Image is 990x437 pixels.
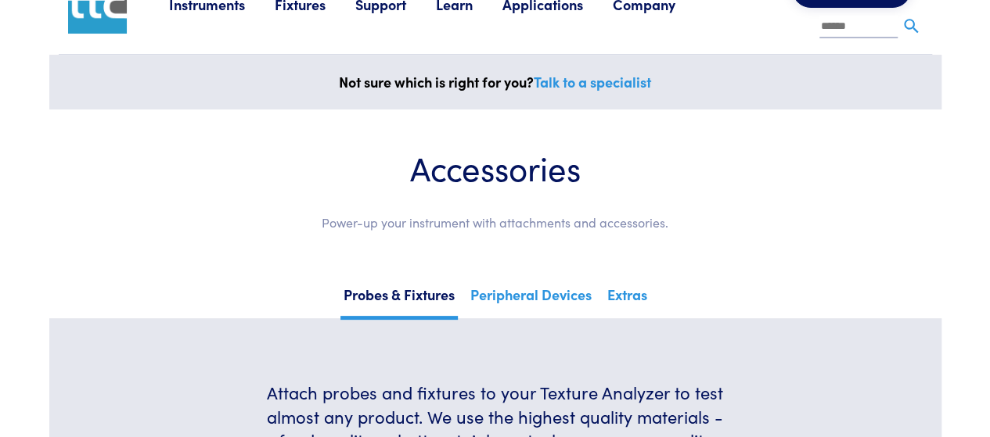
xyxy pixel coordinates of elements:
[96,213,895,233] p: Power-up your instrument with attachments and accessories.
[467,281,595,316] a: Peripheral Devices
[340,281,458,320] a: Probes & Fixtures
[59,70,932,94] p: Not sure which is right for you?
[534,72,651,91] a: Talk to a specialist
[96,147,895,188] h1: Accessories
[604,281,650,316] a: Extras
